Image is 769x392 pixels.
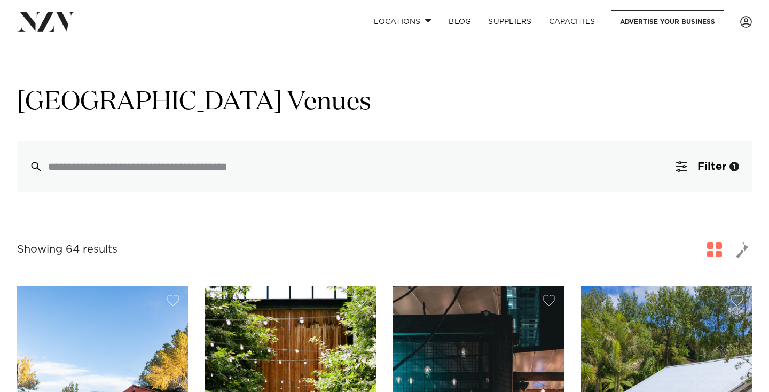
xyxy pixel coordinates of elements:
img: nzv-logo.png [17,12,75,31]
a: Capacities [540,10,604,33]
button: Filter1 [663,141,752,192]
a: Advertise your business [611,10,724,33]
a: Locations [365,10,440,33]
a: SUPPLIERS [480,10,540,33]
h1: [GEOGRAPHIC_DATA] Venues [17,86,752,120]
div: Showing 64 results [17,241,117,258]
div: 1 [729,162,739,171]
span: Filter [697,161,726,172]
a: BLOG [440,10,480,33]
